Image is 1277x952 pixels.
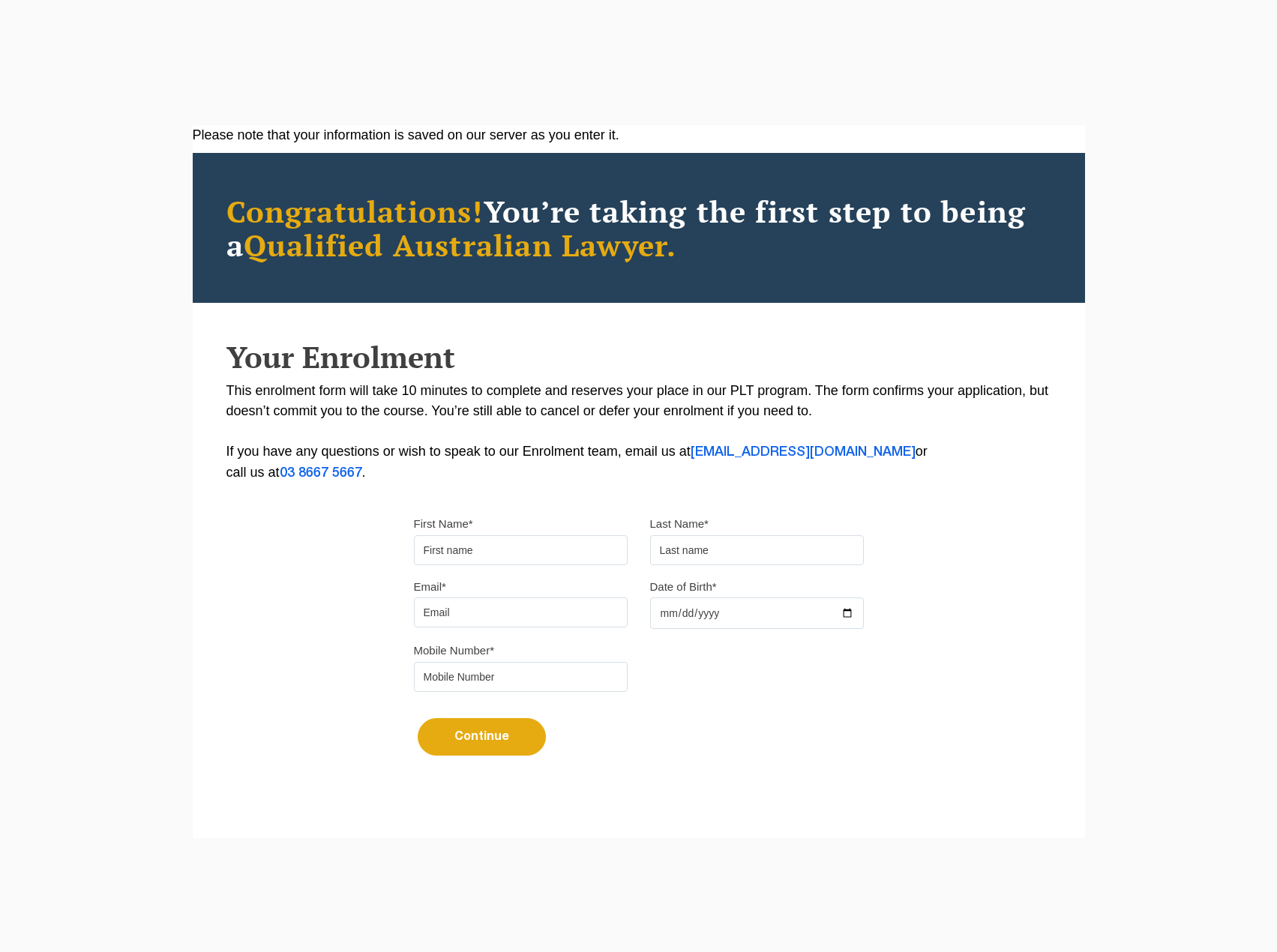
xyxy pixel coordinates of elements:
p: This enrolment form will take 10 minutes to complete and reserves your place in our PLT program. ... [226,381,1051,483]
input: Email [414,597,628,627]
a: Contact [325,910,361,926]
label: Mobile Number* [414,643,495,658]
span: Congratulations! [226,191,484,231]
input: First name [414,535,628,565]
h2: Your Enrolment [226,340,1051,373]
label: Email* [414,579,446,594]
a: [EMAIL_ADDRESS][DOMAIN_NAME] [691,446,916,458]
span: Qualified Australian Lawyer. [244,225,677,265]
h2: You’re taking the first step to being a [226,194,1051,262]
a: Sitemap [270,910,308,926]
a: [PERSON_NAME] Centre for Law [34,16,199,87]
a: Copyright [23,910,68,926]
label: Last Name* [650,516,709,531]
label: First Name* [414,516,473,531]
a: 03 8667 5667 [280,467,362,479]
a: Staff [232,910,253,926]
button: Continue [418,718,546,756]
label: Date of Birth* [650,579,717,594]
input: Mobile Number [414,662,628,692]
a: Privacy Policy [150,910,215,926]
div: Please note that your information is saved on our server as you enter it. [193,125,1085,145]
a: Disclaimer [85,910,133,926]
input: Last name [650,535,864,565]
